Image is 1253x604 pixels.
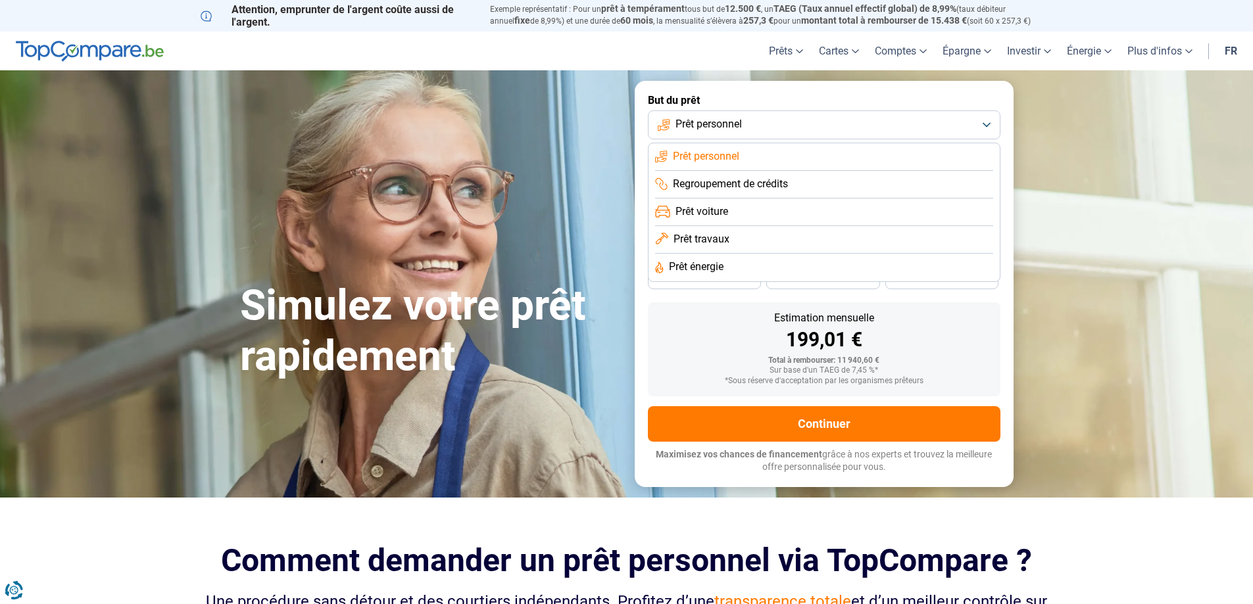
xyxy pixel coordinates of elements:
a: Investir [999,32,1059,70]
a: Comptes [867,32,935,70]
div: 199,01 € [658,330,990,350]
span: prêt à tempérament [601,3,685,14]
img: TopCompare [16,41,164,62]
span: montant total à rembourser de 15.438 € [801,15,967,26]
div: Estimation mensuelle [658,313,990,323]
a: Cartes [811,32,867,70]
a: Épargne [935,32,999,70]
span: Prêt énergie [669,260,724,274]
h2: Comment demander un prêt personnel via TopCompare ? [201,542,1053,578]
span: 30 mois [808,275,837,283]
span: Regroupement de crédits [673,177,788,191]
label: But du prêt [648,94,1000,106]
p: Attention, emprunter de l'argent coûte aussi de l'argent. [201,3,474,28]
span: 60 mois [620,15,653,26]
span: 36 mois [690,275,719,283]
a: Énergie [1059,32,1119,70]
span: Prêt personnel [673,149,739,164]
span: 12.500 € [725,3,761,14]
div: *Sous réserve d'acceptation par les organismes prêteurs [658,377,990,386]
button: Prêt personnel [648,110,1000,139]
a: Prêts [761,32,811,70]
span: Prêt voiture [676,204,728,219]
a: Plus d'infos [1119,32,1200,70]
p: Exemple représentatif : Pour un tous but de , un (taux débiteur annuel de 8,99%) et une durée de ... [490,3,1053,27]
span: Maximisez vos chances de financement [656,449,822,459]
div: Total à rembourser: 11 940,60 € [658,356,990,365]
span: 24 mois [927,275,956,283]
div: Sur base d'un TAEG de 7,45 %* [658,366,990,375]
p: grâce à nos experts et trouvez la meilleure offre personnalisée pour vous. [648,448,1000,474]
span: Prêt travaux [674,232,729,246]
span: fixe [514,15,530,26]
a: fr [1217,32,1245,70]
h1: Simulez votre prêt rapidement [240,281,619,382]
span: 257,3 € [743,15,774,26]
button: Continuer [648,406,1000,442]
span: Prêt personnel [676,117,742,131]
span: TAEG (Taux annuel effectif global) de 8,99% [774,3,956,14]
